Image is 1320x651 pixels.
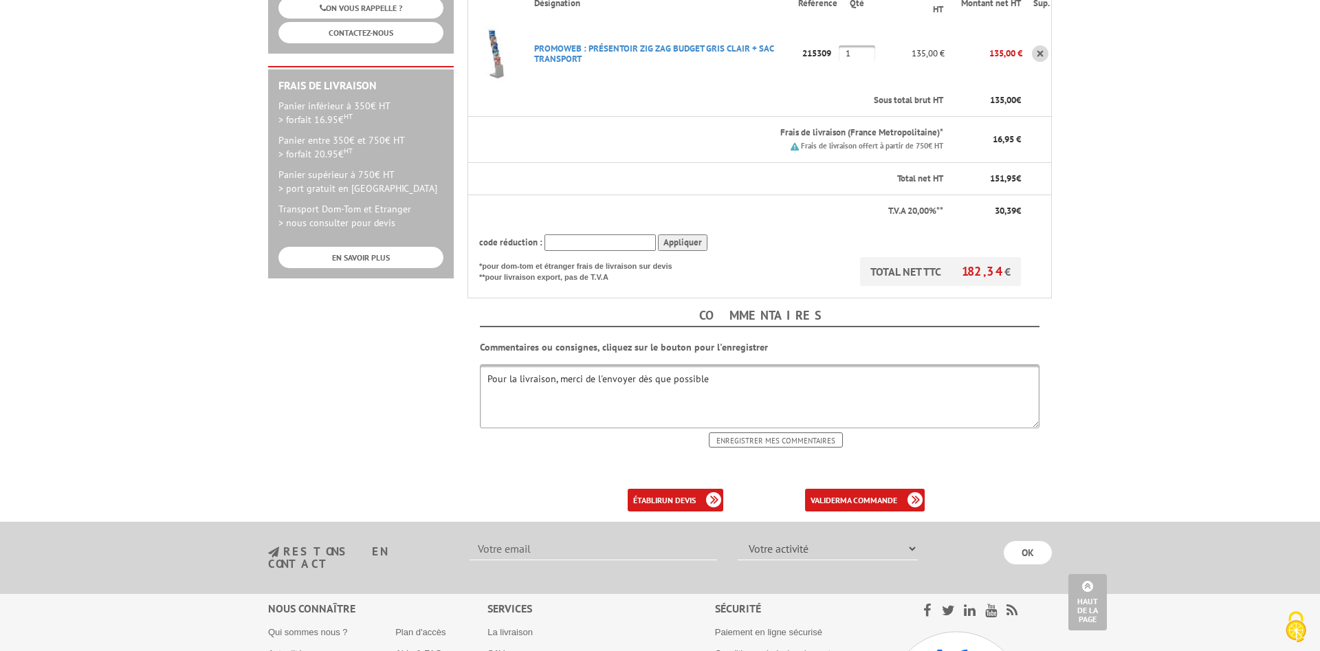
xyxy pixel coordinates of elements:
[1068,574,1107,630] a: Haut de la page
[662,495,696,505] b: un devis
[990,94,1016,106] span: 135,00
[990,173,1016,184] span: 151,95
[470,537,717,560] input: Votre email
[479,205,943,218] p: T.V.A 20,00%**
[628,489,723,511] a: établirun devis
[268,547,279,558] img: newsletter.jpg
[945,41,1022,65] p: 135,00 €
[268,601,487,617] div: Nous connaître
[268,546,449,570] h3: restons en contact
[875,41,945,65] p: 135,00 €
[278,113,353,126] span: > forfait 16.95€
[995,205,1016,217] span: 30,39
[715,601,888,617] div: Sécurité
[956,94,1021,107] p: €
[395,627,445,637] a: Plan d'accès
[268,627,348,637] a: Qui sommes nous ?
[479,236,542,248] span: code réduction :
[278,80,443,92] h2: Frais de Livraison
[993,133,1021,145] span: 16,95 €
[1272,604,1320,651] button: Cookies (fenêtre modale)
[840,495,897,505] b: ma commande
[487,601,715,617] div: Services
[805,489,925,511] a: validerma commande
[956,205,1021,218] p: €
[479,173,943,186] p: Total net HT
[1004,541,1052,564] input: OK
[278,202,443,230] p: Transport Dom-Tom et Etranger
[278,217,395,229] span: > nous consulter pour devis
[709,432,843,448] input: Enregistrer mes commentaires
[534,43,773,65] a: PROMOWEB : PRéSENTOIR ZIG ZAG BUDGET GRIS CLAIR + SAC TRANSPORT
[801,141,943,151] small: Frais de livraison offert à partir de 750€ HT
[658,234,707,252] input: Appliquer
[715,627,822,637] a: Paiement en ligne sécurisé
[956,173,1021,186] p: €
[344,111,353,121] sup: HT
[278,99,443,126] p: Panier inférieur à 350€ HT
[523,85,945,117] th: Sous total brut HT
[798,41,839,65] p: 215309
[860,257,1021,286] p: TOTAL NET TTC €
[480,341,768,353] b: Commentaires ou consignes, cliquez sur le bouton pour l'enregistrer
[278,133,443,161] p: Panier entre 350€ et 750€ HT
[278,22,443,43] a: CONTACTEZ-NOUS
[468,26,523,81] img: PROMOWEB : PRéSENTOIR ZIG ZAG BUDGET GRIS CLAIR + SAC TRANSPORT
[480,305,1039,327] h4: Commentaires
[344,146,353,155] sup: HT
[278,148,353,160] span: > forfait 20.95€
[487,627,533,637] a: La livraison
[278,182,437,195] span: > port gratuit en [GEOGRAPHIC_DATA]
[479,257,685,283] p: *pour dom-tom et étranger frais de livraison sur devis **pour livraison export, pas de T.V.A
[791,142,799,151] img: picto.png
[962,263,1004,279] span: 182,34
[1279,610,1313,644] img: Cookies (fenêtre modale)
[534,126,943,140] p: Frais de livraison (France Metropolitaine)*
[278,168,443,195] p: Panier supérieur à 750€ HT
[278,247,443,268] a: EN SAVOIR PLUS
